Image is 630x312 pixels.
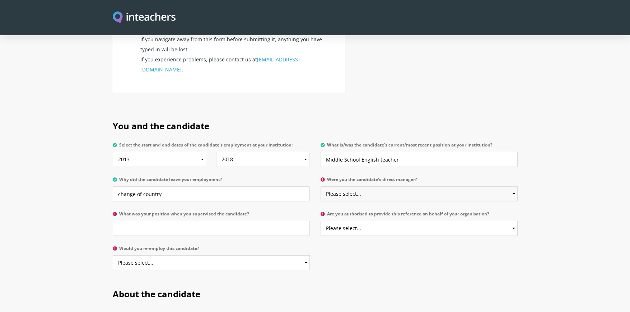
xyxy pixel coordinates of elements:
[113,120,209,132] span: You and the candidate
[113,11,176,24] a: Visit this site's homepage
[113,177,310,186] label: Why did the candidate leave your employment?
[321,143,518,152] label: What is/was the candidate's current/most recent position at your institution?
[113,211,310,221] label: What was your position when you supervised the candidate?
[140,22,336,92] p: If you navigate away from this form before submitting it, anything you have typed in will be lost...
[113,11,176,24] img: Inteachers
[321,177,518,186] label: Were you the candidate's direct manager?
[113,288,200,300] span: About the candidate
[113,143,310,152] label: Select the start and end dates of the candidate's employment at your institution:
[113,246,310,255] label: Would you re-employ this candidate?
[321,211,518,221] label: Are you authorised to provide this reference on behalf of your organisation?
